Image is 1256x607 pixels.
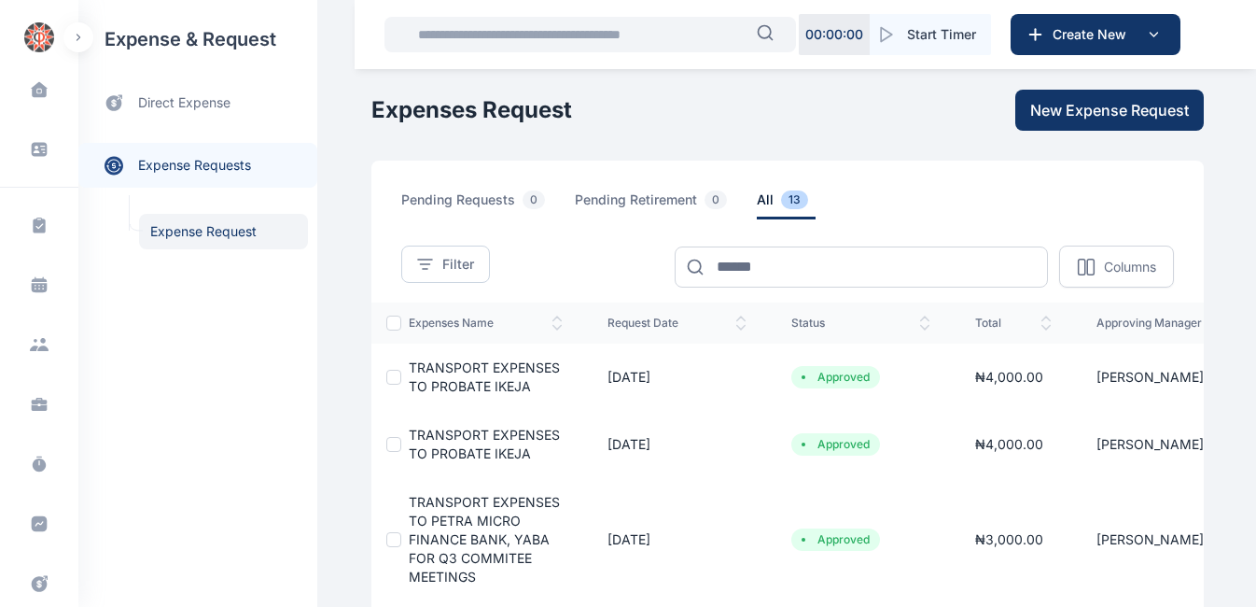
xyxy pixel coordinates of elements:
p: Columns [1104,258,1156,276]
a: direct expense [78,78,317,128]
td: [DATE] [585,478,769,601]
button: Columns [1059,246,1174,288]
span: Create New [1045,25,1142,44]
span: Start Timer [907,25,976,44]
h1: Expenses Request [371,95,572,125]
span: expenses Name [409,316,563,331]
a: TRANSPORT EXPENSES TO PROBATE IKEJA [409,427,560,461]
td: [PERSON_NAME] [1074,478,1243,601]
a: TRANSPORT EXPENSES TO PETRA MICRO FINANCE BANK, YABA FOR Q3 COMMITEE MEETINGS [409,494,560,585]
td: [PERSON_NAME] [1074,411,1243,478]
span: ₦ 3,000.00 [975,531,1043,547]
span: pending requests [401,191,552,219]
a: pending retirement0 [575,191,757,219]
span: approving manager [1096,316,1221,331]
button: Start Timer [870,14,991,55]
span: ₦ 4,000.00 [975,436,1043,452]
p: 00 : 00 : 00 [805,25,863,44]
a: TRANSPORT EXPENSES TO PROBATE IKEJA [409,360,560,394]
td: [PERSON_NAME] [1074,344,1243,411]
span: 13 [781,191,808,209]
span: pending retirement [575,191,734,219]
span: request date [607,316,747,331]
li: Approved [799,532,872,547]
span: 0 [705,191,727,209]
div: expense requests [78,128,317,188]
button: New Expense Request [1015,90,1204,131]
button: Filter [401,246,490,283]
li: Approved [799,437,872,452]
a: all13 [757,191,838,219]
span: 0 [523,191,545,209]
a: expense requests [78,143,317,188]
td: [DATE] [585,344,769,411]
a: pending requests0 [401,191,575,219]
td: [DATE] [585,411,769,478]
span: total [975,316,1052,331]
span: New Expense Request [1030,99,1189,121]
span: ₦ 4,000.00 [975,369,1043,385]
span: Filter [442,255,474,274]
button: Create New [1011,14,1180,55]
li: Approved [799,370,872,385]
a: Expense Request [139,214,308,249]
span: all [757,191,816,219]
span: status [791,316,930,331]
span: direct expense [138,93,230,113]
